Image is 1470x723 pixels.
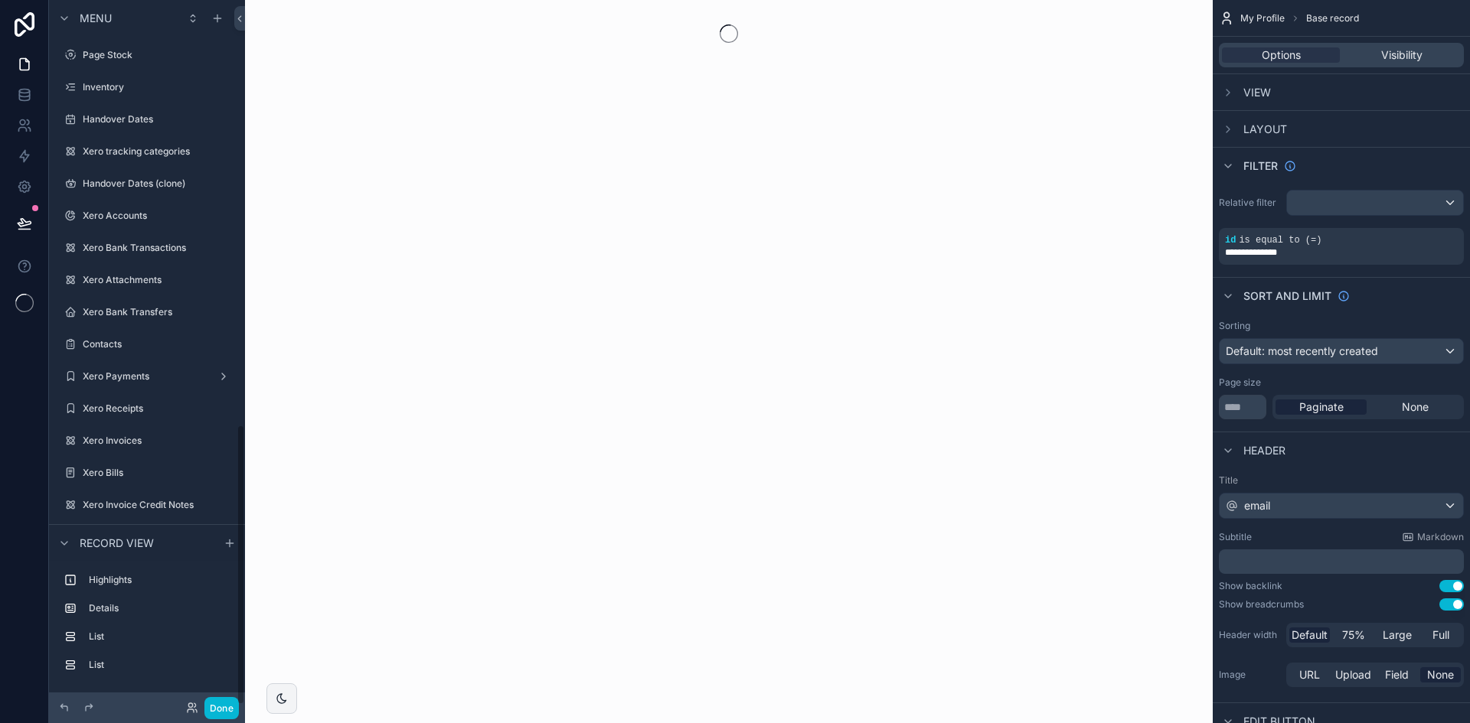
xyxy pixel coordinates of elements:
[1402,531,1464,543] a: Markdown
[58,364,236,389] a: Xero Payments
[58,493,236,517] a: Xero Invoice Credit Notes
[1219,338,1464,364] button: Default: most recently created
[1243,443,1285,458] span: Header
[83,145,233,158] label: Xero tracking categories
[58,171,236,196] a: Handover Dates (clone)
[1219,669,1280,681] label: Image
[1243,288,1331,304] span: Sort And Limit
[80,11,112,26] span: Menu
[58,75,236,99] a: Inventory
[1292,627,1328,643] span: Default
[1306,12,1359,24] span: Base record
[83,467,233,479] label: Xero Bills
[1299,399,1344,415] span: Paginate
[1239,235,1321,246] span: is equal to (=)
[1432,627,1449,643] span: Full
[58,396,236,421] a: Xero Receipts
[1219,493,1464,519] button: email
[83,113,233,125] label: Handover Dates
[1219,531,1252,543] label: Subtitle
[83,177,233,190] label: Handover Dates (clone)
[1219,474,1464,487] label: Title
[1226,344,1378,357] span: Default: most recently created
[1219,598,1304,611] div: Show breadcrumbs
[58,428,236,453] a: Xero Invoices
[83,499,233,511] label: Xero Invoice Credit Notes
[1219,549,1464,574] div: scrollable content
[1219,320,1250,332] label: Sorting
[1219,580,1282,592] div: Show backlink
[49,561,245,692] div: scrollable content
[1243,122,1287,137] span: Layout
[58,139,236,164] a: Xero tracking categories
[1219,376,1261,389] label: Page size
[58,204,236,228] a: Xero Accounts
[83,274,233,286] label: Xero Attachments
[1243,85,1271,100] span: View
[1427,667,1454,682] span: None
[1219,629,1280,641] label: Header width
[1219,197,1280,209] label: Relative filter
[1417,531,1464,543] span: Markdown
[1299,667,1320,682] span: URL
[1262,47,1301,63] span: Options
[1225,235,1236,246] span: id
[204,697,239,719] button: Done
[58,107,236,132] a: Handover Dates
[83,306,233,318] label: Xero Bank Transfers
[58,461,236,485] a: Xero Bills
[83,338,233,350] label: Contacts
[89,574,230,586] label: Highlights
[58,268,236,292] a: Xero Attachments
[83,402,233,415] label: Xero Receipts
[58,300,236,324] a: Xero Bank Transfers
[83,242,233,254] label: Xero Bank Transactions
[1244,498,1270,513] span: email
[80,536,154,551] span: Record view
[83,81,233,93] label: Inventory
[58,332,236,357] a: Contacts
[89,659,230,671] label: List
[1383,627,1412,643] span: Large
[1335,667,1371,682] span: Upload
[83,370,211,383] label: Xero Payments
[1240,12,1285,24] span: My Profile
[1342,627,1365,643] span: 75%
[1402,399,1429,415] span: None
[89,602,230,614] label: Details
[83,435,233,447] label: Xero Invoices
[83,49,233,61] label: Page Stock
[58,43,236,67] a: Page Stock
[89,630,230,643] label: List
[1243,158,1278,174] span: Filter
[58,236,236,260] a: Xero Bank Transactions
[1385,667,1409,682] span: Field
[83,210,233,222] label: Xero Accounts
[1381,47,1423,63] span: Visibility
